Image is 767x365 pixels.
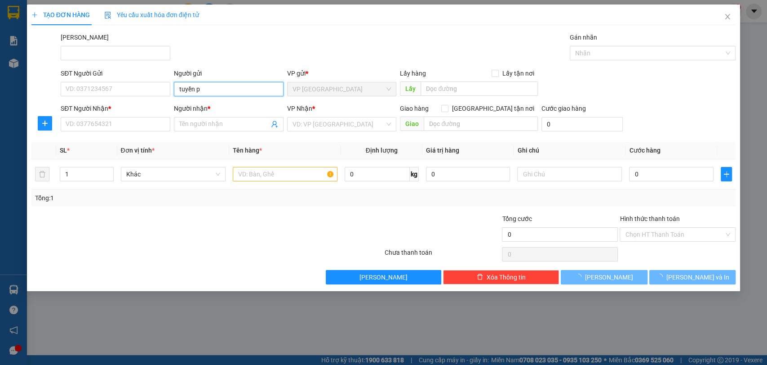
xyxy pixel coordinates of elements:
[517,167,622,181] input: Ghi Chú
[570,34,597,41] label: Gán nhãn
[104,11,199,18] span: Yêu cầu xuất hóa đơn điện tử
[35,193,297,203] div: Tổng: 1
[61,34,109,41] label: Mã ĐH
[287,105,312,112] span: VP Nhận
[724,13,731,20] span: close
[448,104,538,113] span: [GEOGRAPHIC_DATA] tận nơi
[35,167,49,181] button: delete
[31,12,38,18] span: plus
[541,105,586,112] label: Cước giao hàng
[561,270,647,284] button: [PERSON_NAME]
[585,272,633,282] span: [PERSON_NAME]
[104,12,111,19] img: icon
[61,68,170,78] div: SĐT Người Gửi
[400,105,429,112] span: Giao hàng
[499,68,538,78] span: Lấy tận nơi
[421,81,538,96] input: Dọc đường
[477,274,483,281] span: delete
[400,81,421,96] span: Lấy
[721,167,732,181] button: plus
[649,270,736,284] button: [PERSON_NAME] và In
[38,120,52,127] span: plus
[60,147,67,154] span: SL
[400,70,426,77] span: Lấy hàng
[121,147,155,154] span: Đơn vị tính
[666,272,729,282] span: [PERSON_NAME] và In
[326,270,442,284] button: [PERSON_NAME]
[233,167,337,181] input: VD: Bàn, Ghế
[287,68,397,78] div: VP gửi
[38,116,52,131] button: plus
[541,117,623,131] input: Cước giao hàng
[424,117,538,131] input: Dọc đường
[575,274,585,280] span: loading
[410,167,419,181] span: kg
[487,272,526,282] span: Xóa Thông tin
[400,117,424,131] span: Giao
[31,11,90,18] span: TẠO ĐƠN HÀNG
[502,215,532,222] span: Tổng cước
[426,167,510,181] input: 0
[715,5,740,30] button: Close
[61,104,170,113] div: SĐT Người Nhận
[174,104,284,113] div: Người nhận
[293,82,391,96] span: VP Nha Trang
[443,270,559,284] button: deleteXóa Thông tin
[126,167,220,181] span: Khác
[514,142,625,159] th: Ghi chú
[233,147,262,154] span: Tên hàng
[620,215,679,222] label: Hình thức thanh toán
[359,272,408,282] span: [PERSON_NAME]
[174,68,284,78] div: Người gửi
[656,274,666,280] span: loading
[426,147,459,154] span: Giá trị hàng
[629,147,660,154] span: Cước hàng
[721,171,732,178] span: plus
[366,147,398,154] span: Định lượng
[384,248,501,263] div: Chưa thanh toán
[271,121,278,128] span: user-add
[61,46,170,60] input: Mã ĐH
